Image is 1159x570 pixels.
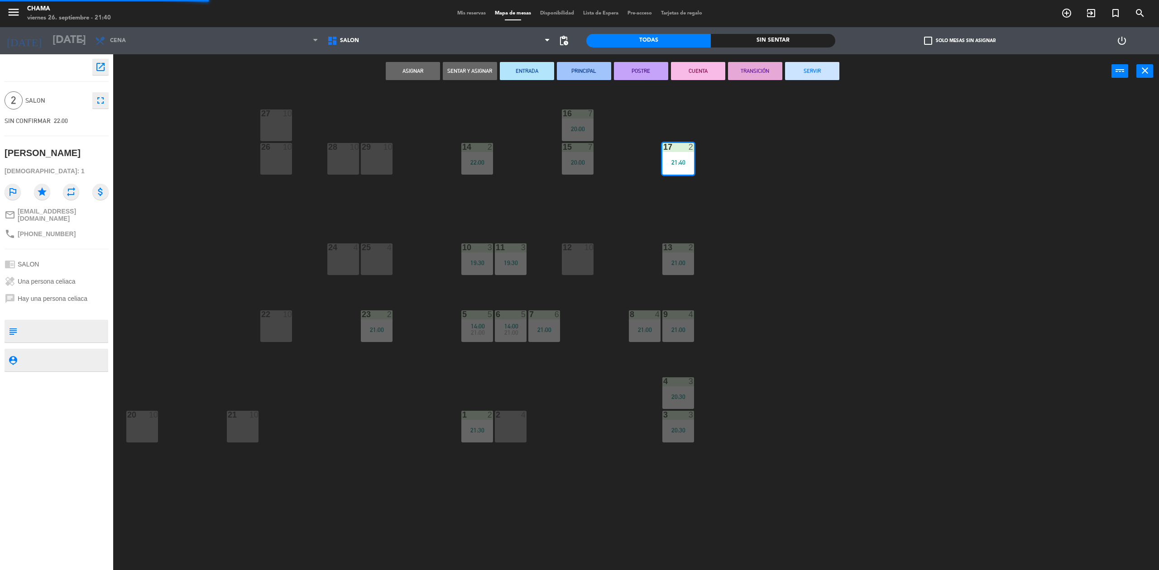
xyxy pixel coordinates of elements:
span: Mapa de mesas [490,11,536,16]
button: TRANSICIÓN [728,62,782,80]
div: 17 [663,143,664,151]
i: chat [5,293,15,304]
span: SALON [340,38,359,44]
span: [EMAIL_ADDRESS][DOMAIN_NAME] [18,208,109,222]
div: viernes 26. septiembre - 21:40 [27,14,111,23]
div: 2 [689,143,694,151]
div: 3 [488,243,493,252]
div: 4 [387,243,393,252]
button: open_in_new [92,59,109,75]
span: Mis reservas [453,11,490,16]
i: add_circle_outline [1061,8,1072,19]
i: repeat [63,184,79,200]
i: attach_money [92,184,109,200]
i: close [1140,65,1150,76]
button: PRINCIPAL [557,62,611,80]
i: search [1135,8,1145,19]
i: healing [5,276,15,287]
button: fullscreen [92,92,109,109]
span: check_box_outline_blank [924,37,932,45]
i: power_settings_new [1116,35,1127,46]
span: Una persona celiaca [18,278,76,285]
div: 3 [663,411,664,419]
div: 21:00 [662,260,694,266]
button: Asignar [386,62,440,80]
div: 10 [584,243,594,252]
div: 4 [521,411,527,419]
div: 5 [462,310,463,318]
div: 20 [127,411,128,419]
i: open_in_new [95,62,106,72]
i: subject [8,326,18,336]
div: 19:30 [495,260,527,266]
button: ENTRADA [500,62,554,80]
div: 10 [149,411,158,419]
i: star [34,184,50,200]
button: power_input [1111,64,1128,78]
div: 10 [462,243,463,252]
div: 21:00 [662,327,694,333]
span: Hay una persona celiaca [18,295,87,302]
div: 21:00 [528,327,560,333]
div: 10 [383,143,393,151]
i: menu [7,5,20,19]
div: 28 [328,143,329,151]
div: 10 [283,143,292,151]
div: 9 [663,310,664,318]
div: 13 [663,243,664,252]
div: 5 [521,310,527,318]
button: POSTRE [614,62,668,80]
button: SERVIR [785,62,839,80]
i: exit_to_app [1086,8,1097,19]
span: pending_actions [558,35,569,46]
a: mail_outline[EMAIL_ADDRESS][DOMAIN_NAME] [5,208,109,222]
div: 6 [555,310,560,318]
div: Todas [586,34,711,47]
div: 20:00 [562,159,594,166]
div: 10 [350,143,359,151]
i: mail_outline [5,209,15,220]
span: Disponibilidad [536,11,579,16]
i: arrow_drop_down [77,35,88,46]
button: Sentar y Asignar [443,62,497,80]
div: [PERSON_NAME] [5,146,81,161]
div: 3 [689,411,694,419]
label: Solo mesas sin asignar [924,37,996,45]
div: 4 [689,310,694,318]
i: chrome_reader_mode [5,259,15,270]
div: 14 [462,143,463,151]
span: Pre-acceso [623,11,656,16]
div: 21:00 [361,327,393,333]
div: 22 [261,310,262,318]
div: 2 [387,310,393,318]
button: menu [7,5,20,22]
div: Sin sentar [711,34,835,47]
div: 7 [588,109,594,118]
span: SIN CONFIRMAR [5,117,51,124]
i: fullscreen [95,95,106,106]
i: outlined_flag [5,184,21,200]
button: CUENTA [671,62,725,80]
div: 26 [261,143,262,151]
div: 7 [529,310,530,318]
span: Tarjetas de regalo [656,11,707,16]
div: 3 [521,243,527,252]
span: 21:00 [471,329,485,336]
span: 2 [5,91,23,109]
div: 10 [249,411,259,419]
div: 2 [488,411,493,419]
div: 20:30 [662,427,694,433]
div: 3 [689,377,694,385]
span: [PHONE_NUMBER] [18,230,76,237]
div: 21:00 [629,327,661,333]
div: 4 [354,243,359,252]
span: 14:00 [471,323,485,330]
button: close [1136,64,1153,78]
div: 21:30 [461,427,493,433]
div: 1 [462,411,463,419]
div: 4 [655,310,661,318]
